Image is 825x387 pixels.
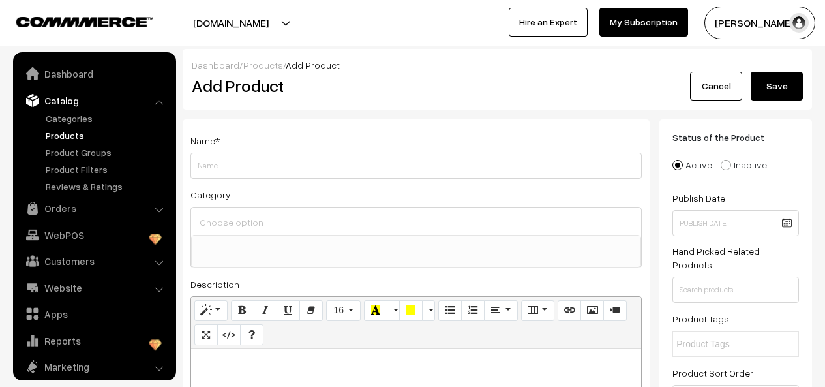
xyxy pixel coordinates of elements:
a: Marketing [16,355,172,379]
a: Product Filters [42,163,172,176]
label: Active [672,158,712,172]
button: Video [603,300,627,321]
input: Name [190,153,642,179]
h2: Add Product [192,76,645,96]
button: Italic (CTRL+I) [254,300,277,321]
button: More Color [422,300,435,321]
button: Save [751,72,803,101]
button: [PERSON_NAME] [704,7,815,39]
a: Dashboard [192,59,239,70]
span: Add Product [286,59,340,70]
a: Hire an Expert [509,8,588,37]
span: Status of the Product [672,132,780,143]
button: Font Size [326,300,361,321]
button: Picture [580,300,604,321]
a: Products [42,129,172,142]
label: Name [190,134,220,147]
a: Product Groups [42,146,172,159]
button: Help [240,324,263,345]
img: user [789,13,809,33]
button: Background Color [399,300,423,321]
a: COMMMERCE [16,13,130,29]
input: Search products [672,277,799,303]
button: Link (CTRL+K) [558,300,581,321]
input: Publish Date [672,210,799,236]
label: Hand Picked Related Products [672,244,799,271]
label: Description [190,277,239,291]
button: Style [194,300,228,321]
label: Category [190,188,231,202]
a: Dashboard [16,62,172,85]
input: Choose option [196,213,636,232]
button: Recent Color [364,300,387,321]
a: Reviews & Ratings [42,179,172,193]
button: Table [521,300,554,321]
label: Publish Date [672,191,725,205]
button: Code View [217,324,241,345]
a: Orders [16,196,172,220]
label: Inactive [721,158,767,172]
button: [DOMAIN_NAME] [147,7,314,39]
a: Cancel [690,72,742,101]
a: Products [243,59,283,70]
button: Unordered list (CTRL+SHIFT+NUM7) [438,300,462,321]
a: Catalog [16,89,172,112]
a: Apps [16,302,172,326]
button: Underline (CTRL+U) [277,300,300,321]
img: COMMMERCE [16,17,153,27]
button: Paragraph [484,300,517,321]
button: Full Screen [194,324,218,345]
input: Product Tags [676,337,790,351]
div: / / [192,58,803,72]
label: Product Tags [672,312,729,326]
button: Ordered list (CTRL+SHIFT+NUM8) [461,300,485,321]
button: More Color [387,300,400,321]
a: Categories [42,112,172,125]
label: Product Sort Order [672,366,753,380]
span: 16 [333,305,344,315]
a: My Subscription [599,8,688,37]
a: Website [16,276,172,300]
a: Customers [16,249,172,273]
button: Bold (CTRL+B) [231,300,254,321]
a: WebPOS [16,223,172,247]
button: Remove Font Style (CTRL+\) [299,300,323,321]
a: Reports [16,329,172,352]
